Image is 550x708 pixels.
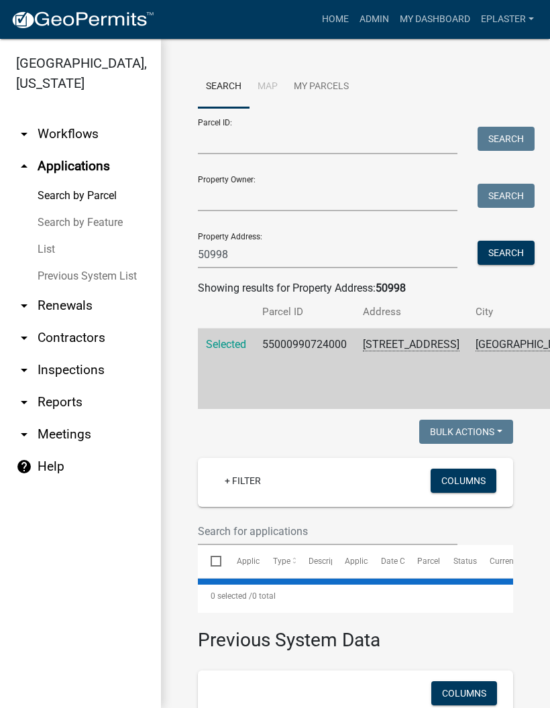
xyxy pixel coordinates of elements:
[368,545,404,577] datatable-header-cell: Date Created
[214,469,272,493] a: + Filter
[381,556,428,566] span: Date Created
[419,420,513,444] button: Bulk Actions
[198,545,223,577] datatable-header-cell: Select
[223,545,260,577] datatable-header-cell: Application Number
[476,7,539,32] a: eplaster
[16,298,32,314] i: arrow_drop_down
[198,613,513,654] h3: Previous System Data
[16,394,32,410] i: arrow_drop_down
[354,7,394,32] a: Admin
[198,518,457,545] input: Search for applications
[296,545,332,577] datatable-header-cell: Description
[490,556,545,566] span: Current Activity
[273,556,290,566] span: Type
[198,579,513,613] div: 0 total
[453,556,477,566] span: Status
[376,282,406,294] strong: 50998
[404,545,441,577] datatable-header-cell: Parcel ID
[16,330,32,346] i: arrow_drop_down
[254,296,355,328] th: Parcel ID
[431,469,496,493] button: Columns
[254,329,355,410] td: 55000990724000
[16,426,32,442] i: arrow_drop_down
[441,545,477,577] datatable-header-cell: Status
[309,556,349,566] span: Description
[478,184,535,208] button: Search
[478,241,535,265] button: Search
[211,591,252,601] span: 0 selected /
[317,7,354,32] a: Home
[16,158,32,174] i: arrow_drop_up
[477,545,513,577] datatable-header-cell: Current Activity
[16,459,32,475] i: help
[206,338,246,351] a: Selected
[355,296,467,328] th: Address
[431,681,497,705] button: Columns
[394,7,476,32] a: My Dashboard
[16,362,32,378] i: arrow_drop_down
[286,66,357,109] a: My Parcels
[260,545,296,577] datatable-header-cell: Type
[417,556,449,566] span: Parcel ID
[345,556,380,566] span: Applicant
[237,556,310,566] span: Application Number
[478,127,535,151] button: Search
[198,66,250,109] a: Search
[332,545,368,577] datatable-header-cell: Applicant
[198,280,513,296] div: Showing results for Property Address:
[16,126,32,142] i: arrow_drop_down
